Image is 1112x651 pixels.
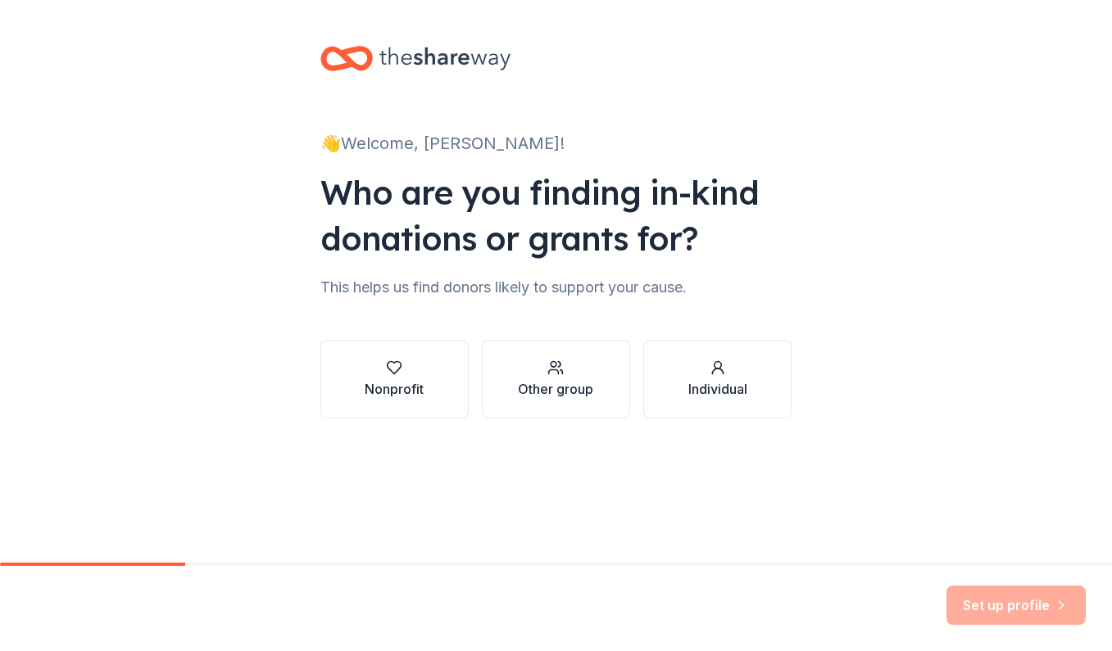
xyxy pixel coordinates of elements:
div: Individual [688,379,747,399]
div: This helps us find donors likely to support your cause. [320,274,792,301]
div: Nonprofit [365,379,424,399]
button: Individual [643,340,792,418]
button: Nonprofit [320,340,469,418]
div: Who are you finding in-kind donations or grants for? [320,170,792,261]
button: Other group [482,340,630,418]
div: Other group [518,379,593,399]
div: 👋 Welcome, [PERSON_NAME]! [320,130,792,156]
